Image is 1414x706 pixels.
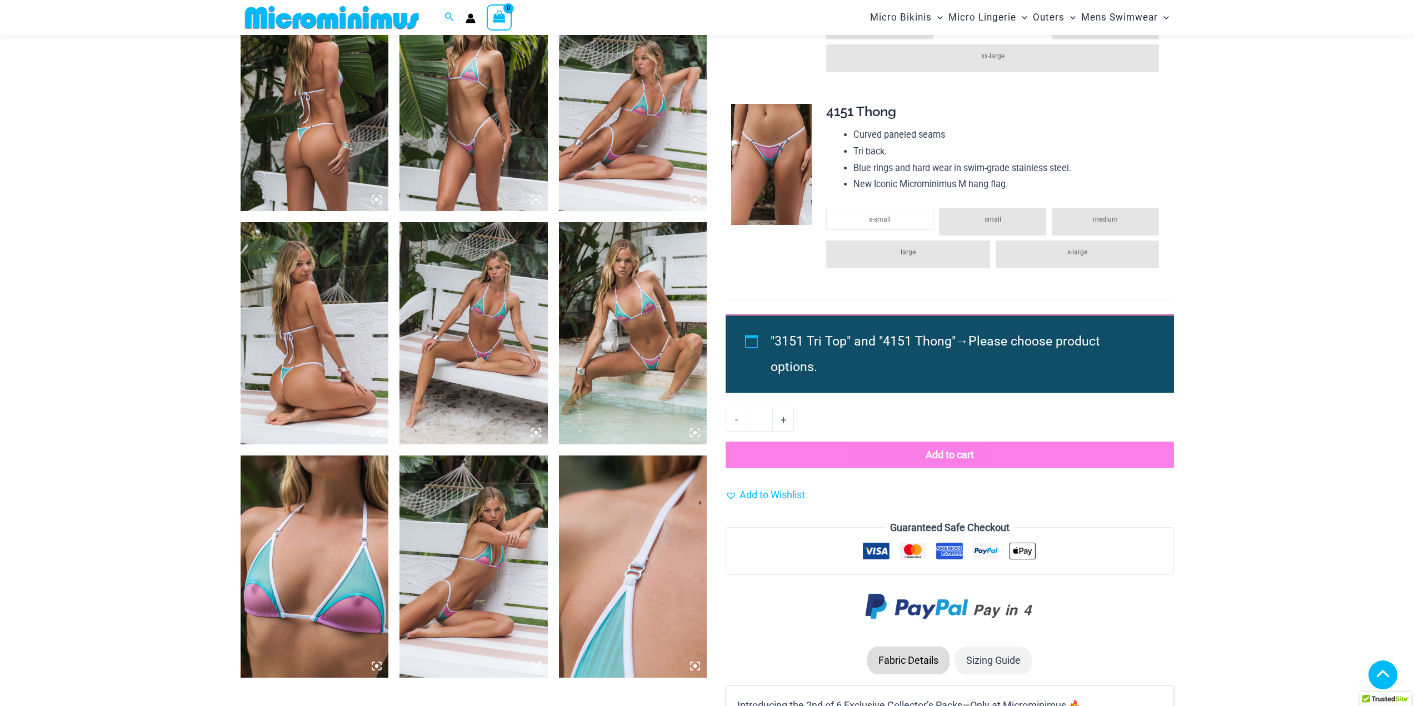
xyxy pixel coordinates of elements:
[1016,3,1027,32] span: Menu Toggle
[985,216,1001,223] span: small
[444,11,454,24] a: Search icon link
[869,216,891,223] span: x-small
[241,222,389,444] img: Escape Mode Candy 3151 Top 4151 Bottom
[946,3,1030,32] a: Micro LingerieMenu ToggleMenu Toggle
[466,13,476,23] a: Account icon link
[747,408,773,431] input: Product quantity
[886,519,1014,536] legend: Guaranteed Safe Checkout
[726,442,1173,468] button: Add to cart
[1067,248,1087,256] span: x-large
[1093,216,1118,223] span: medium
[740,489,805,500] span: Add to Wishlist
[1052,208,1159,236] li: medium
[771,329,1148,380] li: →
[932,3,943,32] span: Menu Toggle
[981,52,1005,60] span: xx-large
[866,2,1174,33] nav: Site Navigation
[996,241,1159,268] li: x-large
[1030,3,1078,32] a: OutersMenu ToggleMenu Toggle
[1158,3,1169,32] span: Menu Toggle
[826,103,896,119] span: 4151 Thong
[948,3,1016,32] span: Micro Lingerie
[773,408,794,431] a: +
[771,334,956,349] span: "3151 Tri Top" and "4151 Thong"
[826,241,990,268] li: large
[559,222,707,444] img: Escape Mode Candy 3151 Top 4151 Bottom
[867,647,950,674] li: Fabric Details
[399,222,548,444] img: Escape Mode Candy 3151 Top 4151 Bottom
[867,3,946,32] a: Micro BikinisMenu ToggleMenu Toggle
[726,408,747,431] a: -
[487,4,512,30] a: View Shopping Cart, empty
[853,143,1165,160] li: Tri back.
[1065,3,1076,32] span: Menu Toggle
[241,455,389,678] img: Escape Mode Candy 3151 Top
[870,3,932,32] span: Micro Bikinis
[853,176,1165,193] li: New Iconic Microminimus M hang flag.
[726,487,805,503] a: Add to Wishlist
[559,455,707,678] img: Escape Mode Candy 3151 Top
[731,104,812,225] img: Escape Mode Candy 4151 Bottom
[826,208,933,230] li: x-small
[853,127,1165,143] li: Curved paneled seams
[399,455,548,678] img: Escape Mode Candy 3151 Top 4151 Bottom
[955,647,1032,674] li: Sizing Guide
[901,248,916,256] span: large
[1081,3,1158,32] span: Mens Swimwear
[826,44,1159,72] li: xx-large
[241,5,423,30] img: MM SHOP LOGO FLAT
[939,208,1046,236] li: small
[1078,3,1172,32] a: Mens SwimwearMenu ToggleMenu Toggle
[1033,3,1065,32] span: Outers
[853,160,1165,177] li: Blue rings and hard wear in swim-grade stainless steel.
